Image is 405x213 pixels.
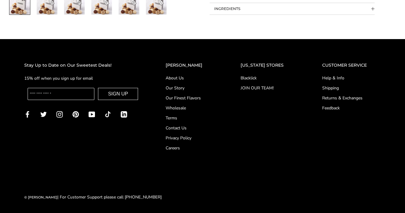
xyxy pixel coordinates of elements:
[166,135,216,141] a: Privacy Policy
[322,75,381,81] a: Help & Info
[28,88,94,100] input: Enter your email
[166,62,216,69] h2: [PERSON_NAME]
[89,111,95,118] a: YouTube
[40,111,47,118] a: Twitter
[241,75,298,81] a: Blacklick
[166,85,216,91] a: Our Story
[166,75,216,81] a: About Us
[210,3,375,15] button: Collapsible block button
[121,111,127,118] a: LinkedIn
[56,111,63,118] a: Instagram
[322,62,381,69] h2: CUSTOMER SERVICE
[73,111,79,118] a: Pinterest
[24,75,141,82] p: 15% off when you sign up for email
[166,125,216,131] a: Contact Us
[24,195,57,199] a: © [PERSON_NAME]
[166,105,216,111] a: Wholesale
[322,105,381,111] a: Feedback
[322,95,381,101] a: Returns & Exchanges
[166,95,216,101] a: Our Finest Flavors
[166,145,216,151] a: Careers
[322,85,381,91] a: Shipping
[105,111,111,118] a: TikTok
[166,115,216,121] a: Terms
[24,62,141,69] h2: Stay Up to Date on Our Sweetest Deals!
[24,111,31,118] a: Facebook
[241,85,298,91] a: JOIN OUR TEAM!
[98,88,138,100] button: SIGN UP
[24,194,162,201] div: | For Customer Support please call [PHONE_NUMBER]
[241,62,298,69] h2: [US_STATE] STORES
